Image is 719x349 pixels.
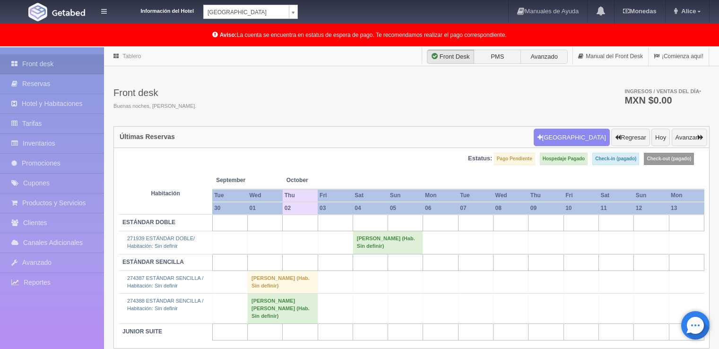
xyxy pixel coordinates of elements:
button: Hoy [651,129,670,147]
th: 10 [563,202,598,215]
b: ESTÁNDAR DOBLE [122,219,175,226]
h4: Últimas Reservas [120,133,175,140]
span: [GEOGRAPHIC_DATA] [208,5,285,19]
th: Tue [458,189,493,202]
label: Pago Pendiente [494,153,535,165]
span: October [286,176,349,184]
a: Tablero [122,53,141,60]
label: Hospedaje Pagado [540,153,588,165]
th: Sat [353,189,388,202]
strong: Habitación [151,190,180,197]
label: Front Desk [427,50,474,64]
th: Tue [212,189,247,202]
label: Avanzado [520,50,568,64]
th: 07 [458,202,493,215]
th: 01 [247,202,282,215]
a: [GEOGRAPHIC_DATA] [203,5,298,19]
th: Mon [669,189,704,202]
b: JUNIOR SUITE [122,328,162,335]
th: Mon [423,189,458,202]
a: ¡Comienza aquí! [649,47,709,66]
a: 274388 ESTÁNDAR SENCILLA /Habitación: Sin definir [127,298,203,311]
th: 08 [494,202,528,215]
button: Regresar [611,129,650,147]
b: Monedas [623,8,656,15]
th: 03 [318,202,353,215]
th: 04 [353,202,388,215]
th: Sun [388,189,423,202]
th: Thu [528,189,563,202]
img: Getabed [52,9,85,16]
th: 12 [634,202,669,215]
th: Fri [318,189,353,202]
th: 06 [423,202,458,215]
a: 274387 ESTÁNDAR SENCILLA /Habitación: Sin definir [127,275,203,288]
span: Alice [679,8,696,15]
th: 02 [283,202,318,215]
h3: MXN $0.00 [624,96,701,105]
th: Fri [563,189,598,202]
th: 05 [388,202,423,215]
th: Wed [494,189,528,202]
th: Sat [598,189,633,202]
img: Getabed [28,3,47,21]
th: 11 [598,202,633,215]
td: [PERSON_NAME] (Hab. Sin definir) [353,231,423,254]
th: Wed [247,189,282,202]
h3: Front desk [113,87,196,98]
span: September [216,176,279,184]
dt: Información del Hotel [118,5,194,15]
label: Check-in (pagado) [592,153,639,165]
button: Avanzar [672,129,707,147]
span: Ingresos / Ventas del día [624,88,701,94]
label: Check-out (pagado) [644,153,694,165]
th: Thu [283,189,318,202]
a: 271939 ESTÁNDAR DOBLE/Habitación: Sin definir [127,236,195,249]
th: Sun [634,189,669,202]
b: Aviso: [220,32,237,38]
td: [PERSON_NAME] (Hab. Sin definir) [247,270,318,293]
td: [PERSON_NAME] [PERSON_NAME] (Hab. Sin definir) [247,294,318,324]
span: Buenas noches, [PERSON_NAME]. [113,103,196,110]
label: Estatus: [468,154,492,163]
button: [GEOGRAPHIC_DATA] [534,129,610,147]
label: PMS [474,50,521,64]
th: 30 [212,202,247,215]
th: 09 [528,202,563,215]
th: 13 [669,202,704,215]
b: ESTÁNDAR SENCILLA [122,259,184,265]
a: Manual del Front Desk [573,47,648,66]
